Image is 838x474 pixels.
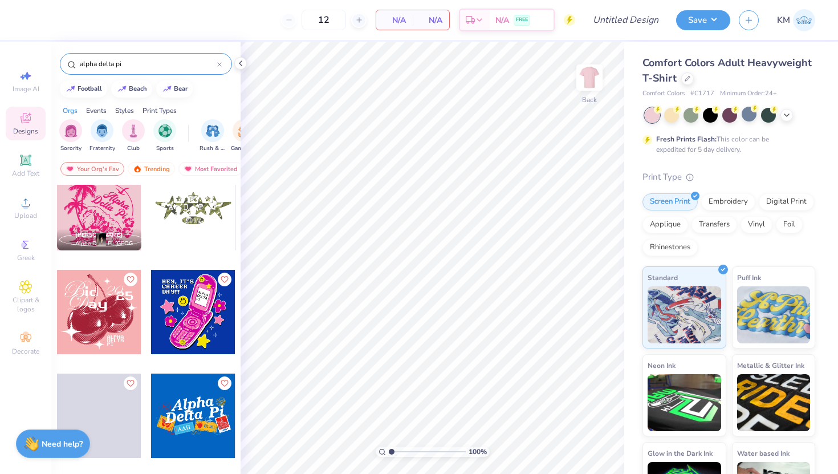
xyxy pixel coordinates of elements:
span: FREE [516,16,528,24]
div: Back [582,95,597,105]
span: Sorority [60,144,82,153]
span: [PERSON_NAME] [75,231,123,239]
div: bear [174,86,188,92]
div: Print Types [143,106,177,116]
div: Trending [128,162,175,176]
div: Foil [776,216,803,233]
div: filter for Sorority [59,119,82,153]
img: trending.gif [133,165,142,173]
button: bear [156,80,193,98]
span: Standard [648,272,678,283]
div: filter for Game Day [231,119,257,153]
img: trend_line.gif [66,86,75,92]
span: Minimum Order: 24 + [720,89,777,99]
button: filter button [153,119,176,153]
div: Applique [642,216,688,233]
div: Orgs [63,106,78,116]
div: filter for Rush & Bid [200,119,226,153]
span: Decorate [12,347,39,356]
img: Rush & Bid Image [206,124,219,137]
span: KM [777,14,790,27]
button: football [60,80,107,98]
span: # C1717 [690,89,714,99]
input: – – [302,10,346,30]
span: Clipart & logos [6,295,46,314]
img: Sorority Image [64,124,78,137]
div: Digital Print [759,193,814,210]
img: trend_line.gif [162,86,172,92]
img: Puff Ink [737,286,811,343]
span: Puff Ink [737,272,761,283]
span: Comfort Colors Adult Heavyweight T-Shirt [642,56,812,85]
div: This color can be expedited for 5 day delivery. [656,134,796,155]
span: Comfort Colors [642,89,685,99]
div: filter for Fraternity [90,119,115,153]
img: most_fav.gif [66,165,75,173]
button: Like [124,376,137,390]
div: beach [129,86,147,92]
img: trend_line.gif [117,86,127,92]
span: Image AI [13,84,39,94]
span: 100 % [469,447,487,457]
div: Your Org's Fav [60,162,124,176]
img: Club Image [127,124,140,137]
span: Designs [13,127,38,136]
span: Rush & Bid [200,144,226,153]
span: Neon Ink [648,359,676,371]
strong: Need help? [42,439,83,449]
img: Fraternity Image [96,124,108,137]
span: Club [127,144,140,153]
span: N/A [420,14,442,26]
button: filter button [231,119,257,153]
button: Like [218,376,231,390]
span: Water based Ink [737,447,790,459]
span: Fraternity [90,144,115,153]
button: filter button [200,119,226,153]
input: Untitled Design [584,9,668,31]
div: Styles [115,106,134,116]
a: KM [777,9,815,31]
div: Rhinestones [642,239,698,256]
span: N/A [383,14,406,26]
span: Add Text [12,169,39,178]
div: football [78,86,102,92]
div: filter for Sports [153,119,176,153]
button: Like [218,273,231,286]
div: Print Type [642,171,815,184]
span: Sports [156,144,174,153]
img: Standard [648,286,721,343]
span: Alpha Delta Pi, [GEOGRAPHIC_DATA] [75,240,137,248]
span: Glow in the Dark Ink [648,447,713,459]
img: Kylia Mease [793,9,815,31]
span: N/A [495,14,509,26]
div: Events [86,106,107,116]
button: filter button [59,119,82,153]
div: filter for Club [122,119,145,153]
div: Screen Print [642,193,698,210]
span: Metallic & Glitter Ink [737,359,804,371]
button: filter button [90,119,115,153]
div: Vinyl [741,216,772,233]
img: Metallic & Glitter Ink [737,374,811,431]
span: Upload [14,211,37,220]
div: Most Favorited [178,162,243,176]
button: Save [676,10,730,30]
span: Game Day [231,144,257,153]
span: Greek [17,253,35,262]
img: Game Day Image [238,124,251,137]
button: filter button [122,119,145,153]
strong: Fresh Prints Flash: [656,135,717,144]
button: Like [124,273,137,286]
img: Back [578,66,601,89]
img: Neon Ink [648,374,721,431]
img: Sports Image [158,124,172,137]
button: beach [111,80,152,98]
img: most_fav.gif [184,165,193,173]
div: Transfers [691,216,737,233]
div: Embroidery [701,193,755,210]
input: Try "Alpha" [79,58,217,70]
